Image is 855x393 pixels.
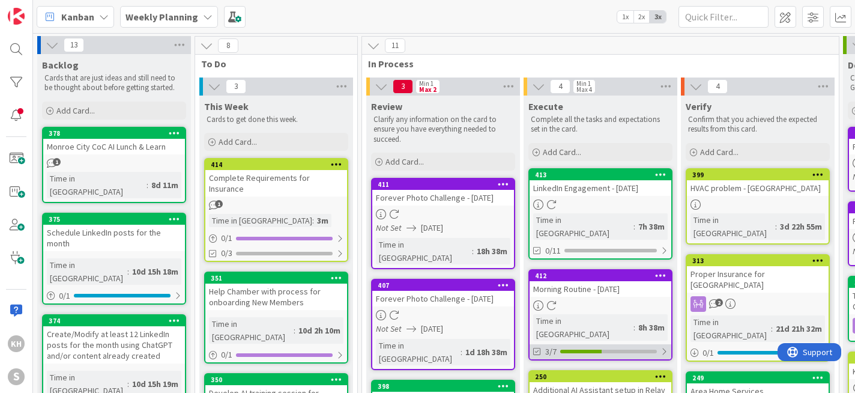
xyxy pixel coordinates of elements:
div: 411Forever Photo Challenge - [DATE] [372,179,514,206]
span: : [472,245,474,258]
div: 0/1 [43,288,185,303]
span: Add Card... [219,136,257,147]
div: 413LinkedIn Engagement - [DATE] [530,169,671,196]
span: : [633,321,635,334]
span: : [147,178,148,192]
div: 351 [211,274,347,282]
div: 10d 15h 18m [129,265,181,278]
span: : [461,346,462,359]
span: To Do [201,58,342,70]
div: 21d 21h 32m [773,322,825,335]
span: Verify [686,100,711,112]
div: 8h 38m [635,321,668,334]
div: Max 2 [419,87,437,93]
div: Time in [GEOGRAPHIC_DATA] [209,317,294,344]
div: Time in [GEOGRAPHIC_DATA] [690,315,771,342]
span: 0 / 1 [59,290,70,302]
p: Cards to get done this week. [207,115,346,124]
span: Add Card... [385,156,424,167]
div: 412 [530,270,671,281]
a: 413LinkedIn Engagement - [DATE]Time in [GEOGRAPHIC_DATA]:7h 38m0/11 [528,168,672,260]
span: 0 / 1 [702,347,714,359]
div: 250 [535,373,671,381]
div: 10d 15h 19m [129,377,181,391]
div: Min 1 [576,81,591,87]
div: 412Morning Routine - [DATE] [530,270,671,297]
div: 413 [535,171,671,179]
div: 399HVAC problem - [GEOGRAPHIC_DATA] [687,169,829,196]
div: Help Chamber with process for onboarding New Members [205,284,347,310]
div: 7h 38m [635,220,668,233]
span: 2x [633,11,650,23]
span: 3x [650,11,666,23]
div: Create/Modify at least 12 LinkedIn posts for the month using ChatGPT and/or content already created [43,326,185,364]
p: Clarify any information on the card to ensure you have everything needed to succeed. [373,115,513,144]
b: Weekly Planning [125,11,198,23]
div: 398 [378,382,514,391]
span: 0/11 [545,245,561,257]
span: 11 [385,38,405,53]
div: 411 [372,179,514,190]
div: 313Proper Insurance for [GEOGRAPHIC_DATA] [687,255,829,293]
div: 374 [43,315,185,326]
div: KH [8,335,25,352]
div: 378 [49,129,185,138]
a: 351Help Chamber with process for onboarding New MembersTime in [GEOGRAPHIC_DATA]:10d 2h 10m0/1 [204,272,348,364]
a: 375Schedule LinkedIn posts for the monthTime in [GEOGRAPHIC_DATA]:10d 15h 18m0/1 [42,213,186,305]
div: Time in [GEOGRAPHIC_DATA] [209,214,312,227]
a: 399HVAC problem - [GEOGRAPHIC_DATA]Time in [GEOGRAPHIC_DATA]:3d 22h 55m [686,168,830,245]
a: 407Forever Photo Challenge - [DATE]Not Set[DATE]Time in [GEOGRAPHIC_DATA]:1d 18h 38m [371,279,515,370]
span: 3/7 [545,346,557,358]
span: 0 / 1 [221,232,232,245]
span: 3 [226,79,246,94]
span: 3 [393,79,413,94]
span: Add Card... [700,147,739,157]
i: Not Set [376,323,402,334]
span: This Week [204,100,249,112]
div: 375Schedule LinkedIn posts for the month [43,214,185,251]
div: Time in [GEOGRAPHIC_DATA] [47,258,127,285]
div: 350 [205,374,347,385]
div: 399 [687,169,829,180]
div: 407Forever Photo Challenge - [DATE] [372,280,514,306]
a: 313Proper Insurance for [GEOGRAPHIC_DATA]Time in [GEOGRAPHIC_DATA]:21d 21h 32m0/1 [686,254,830,362]
input: Quick Filter... [678,6,769,28]
span: Support [25,2,55,16]
span: : [127,377,129,391]
div: 1d 18h 38m [462,346,510,359]
div: 412 [535,272,671,280]
div: 10d 2h 10m [295,324,343,337]
div: 0/1 [205,347,347,362]
div: 375 [43,214,185,225]
div: 350 [211,376,347,384]
span: In Process [368,58,824,70]
a: 412Morning Routine - [DATE]Time in [GEOGRAPHIC_DATA]:8h 38m3/7 [528,269,672,361]
div: 407 [378,281,514,290]
span: Execute [528,100,563,112]
div: 18h 38m [474,245,510,258]
div: 351 [205,273,347,284]
p: Confirm that you achieved the expected results from this card. [688,115,827,135]
div: Morning Routine - [DATE] [530,281,671,297]
a: 411Forever Photo Challenge - [DATE]Not Set[DATE]Time in [GEOGRAPHIC_DATA]:18h 38m [371,178,515,269]
div: Complete Requirements for Insurance [205,170,347,196]
span: [DATE] [421,222,443,234]
span: : [312,214,314,227]
span: Add Card... [56,105,95,116]
span: : [771,322,773,335]
span: Backlog [42,59,79,71]
div: 414Complete Requirements for Insurance [205,159,347,196]
div: Time in [GEOGRAPHIC_DATA] [690,213,775,240]
span: 1 [53,158,61,166]
div: Min 1 [419,81,434,87]
i: Not Set [376,222,402,233]
div: 313 [687,255,829,266]
div: Forever Photo Challenge - [DATE] [372,190,514,206]
div: 398 [372,381,514,392]
span: : [127,265,129,278]
a: 414Complete Requirements for InsuranceTime in [GEOGRAPHIC_DATA]:3m0/10/3 [204,158,348,262]
div: Proper Insurance for [GEOGRAPHIC_DATA] [687,266,829,293]
span: 0/3 [221,247,232,260]
div: 413 [530,169,671,180]
div: Time in [GEOGRAPHIC_DATA] [533,314,633,341]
